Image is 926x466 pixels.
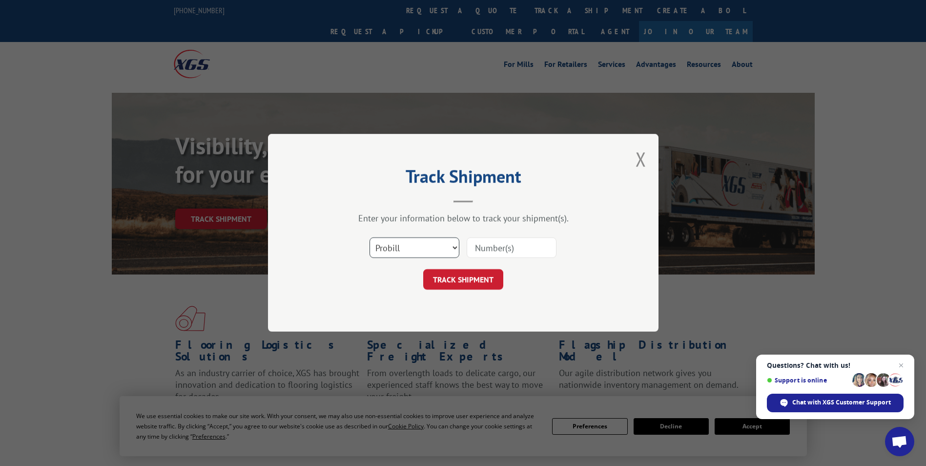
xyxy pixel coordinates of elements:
[767,361,904,369] span: Questions? Chat with us!
[636,146,646,172] button: Close modal
[317,213,610,224] div: Enter your information below to track your shipment(s).
[885,427,914,456] div: Open chat
[792,398,891,407] span: Chat with XGS Customer Support
[767,377,849,384] span: Support is online
[767,394,904,412] div: Chat with XGS Customer Support
[317,169,610,188] h2: Track Shipment
[895,360,907,371] span: Close chat
[423,270,503,290] button: TRACK SHIPMENT
[467,238,556,258] input: Number(s)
